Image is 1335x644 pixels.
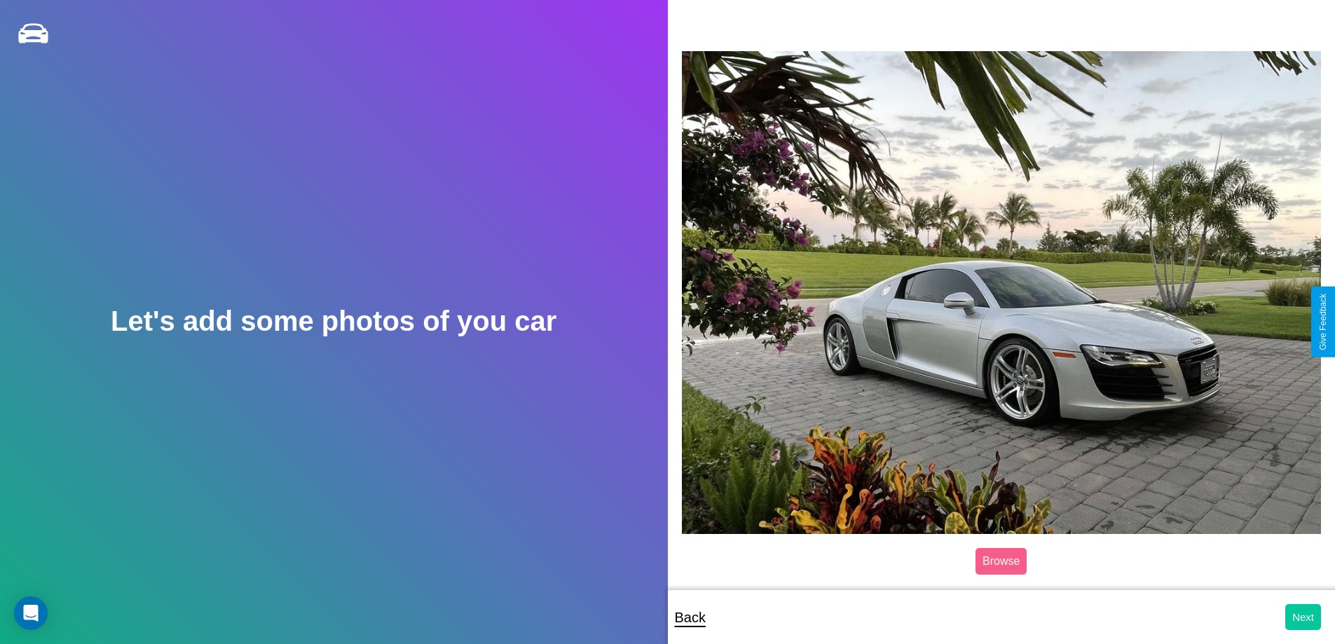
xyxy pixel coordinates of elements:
[1285,604,1321,630] button: Next
[1318,294,1328,350] div: Give Feedback
[14,596,48,630] div: Open Intercom Messenger
[975,548,1027,575] label: Browse
[682,51,1322,533] img: posted
[675,605,706,630] p: Back
[111,306,556,337] h2: Let's add some photos of you car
